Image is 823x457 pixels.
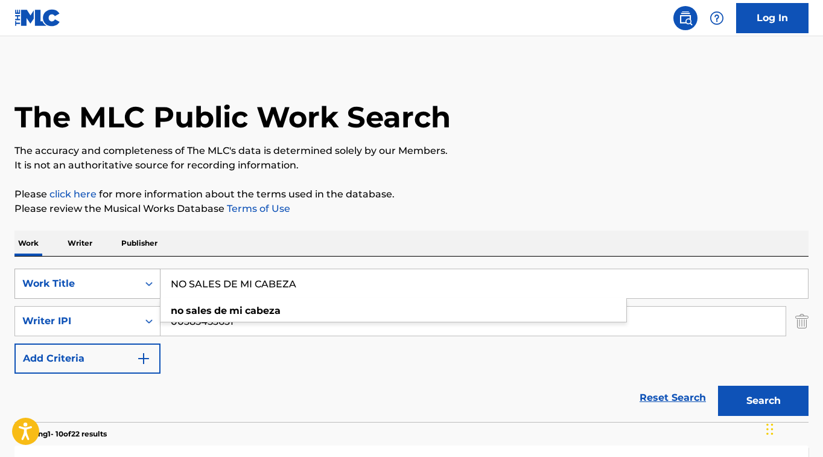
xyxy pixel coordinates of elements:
[766,411,774,447] div: Drag
[186,305,212,316] strong: sales
[705,6,729,30] div: Help
[14,231,42,256] p: Work
[229,305,243,316] strong: mi
[136,351,151,366] img: 9d2ae6d4665cec9f34b9.svg
[634,385,712,411] a: Reset Search
[14,144,809,158] p: The accuracy and completeness of The MLC's data is determined solely by our Members.
[22,276,131,291] div: Work Title
[678,11,693,25] img: search
[795,306,809,336] img: Delete Criterion
[14,99,451,135] h1: The MLC Public Work Search
[14,429,107,439] p: Showing 1 - 10 of 22 results
[718,386,809,416] button: Search
[171,305,183,316] strong: no
[118,231,161,256] p: Publisher
[214,305,227,316] strong: de
[14,202,809,216] p: Please review the Musical Works Database
[736,3,809,33] a: Log In
[14,187,809,202] p: Please for more information about the terms used in the database.
[14,158,809,173] p: It is not an authoritative source for recording information.
[22,314,131,328] div: Writer IPI
[49,188,97,200] a: click here
[224,203,290,214] a: Terms of Use
[14,9,61,27] img: MLC Logo
[245,305,281,316] strong: cabeza
[710,11,724,25] img: help
[763,399,823,457] iframe: Chat Widget
[673,6,697,30] a: Public Search
[14,344,160,374] button: Add Criteria
[64,231,96,256] p: Writer
[14,269,809,422] form: Search Form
